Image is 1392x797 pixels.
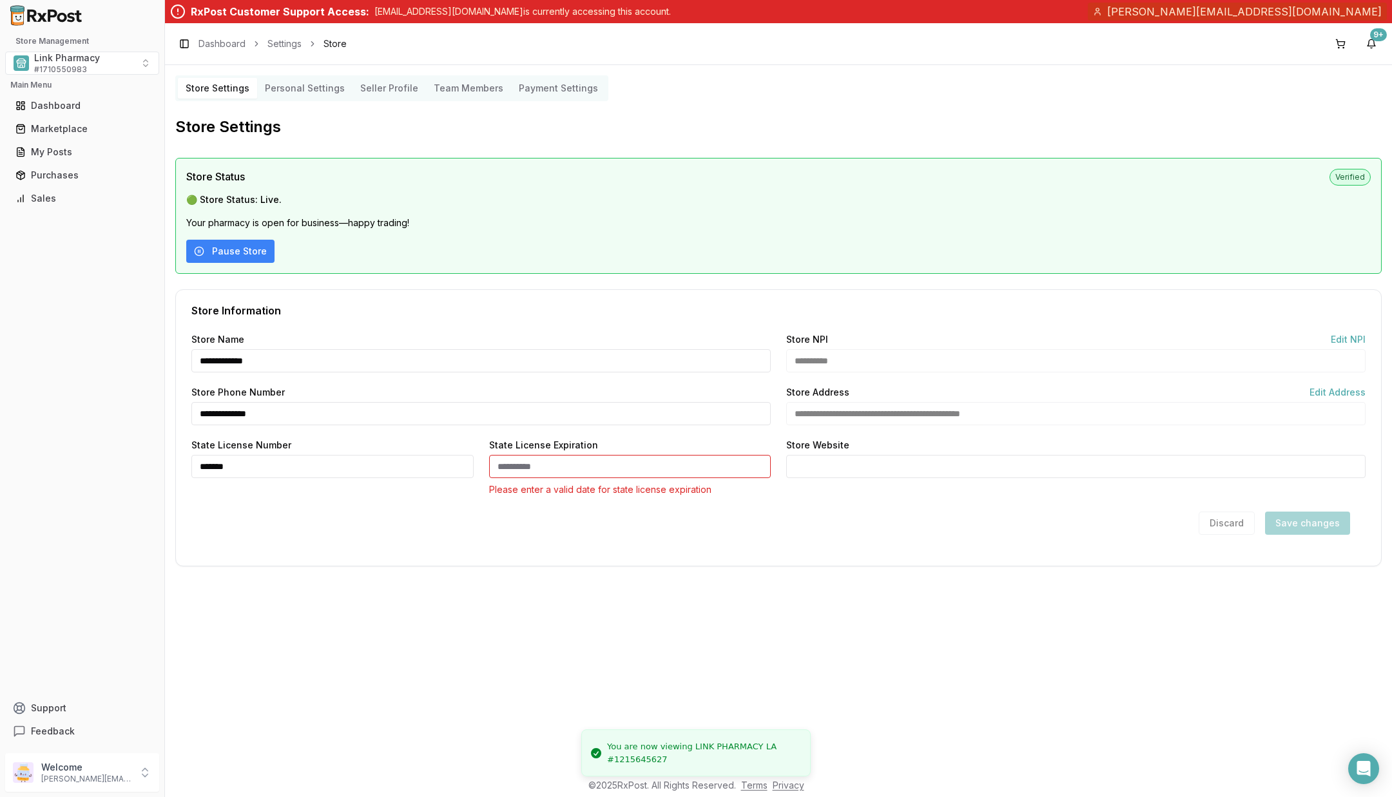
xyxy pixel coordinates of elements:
div: Purchases [15,169,149,182]
button: Support [5,696,159,720]
a: Terms [741,780,768,791]
label: Store Address [786,388,849,397]
span: Verified [1329,169,1371,186]
a: My Posts [10,140,154,164]
span: Link Pharmacy [34,52,100,64]
p: Your pharmacy is open for business—happy trading! [186,216,1371,229]
a: Marketplace [10,117,154,140]
button: Purchases [5,165,159,186]
h2: Main Menu [10,80,154,90]
nav: breadcrumb [198,37,347,50]
a: Dashboard [10,94,154,117]
button: My Posts [5,142,159,162]
button: Select a view [5,52,159,75]
p: 🟢 Store Status: Live. [186,193,1371,206]
button: Feedback [5,720,159,743]
p: [PERSON_NAME][EMAIL_ADDRESS][DOMAIN_NAME] [41,774,131,784]
p: Welcome [41,761,131,774]
button: Payment Settings [511,78,606,99]
button: Seller Profile [353,78,426,99]
button: Sales [5,188,159,209]
button: Personal Settings [257,78,353,99]
div: Marketplace [15,122,149,135]
span: Store [324,37,347,50]
label: Store Website [786,441,849,450]
span: # 1710550983 [34,64,87,75]
div: Store Information [191,305,1366,316]
h2: Store Management [5,36,159,46]
a: Privacy [773,780,804,791]
img: User avatar [13,762,34,783]
button: Dashboard [5,95,159,116]
a: Sales [10,187,154,210]
span: Feedback [31,725,75,738]
p: [EMAIL_ADDRESS][DOMAIN_NAME] is currently accessing this account. [374,5,671,18]
a: Purchases [10,164,154,187]
p: Please enter a valid date for state license expiration [489,483,771,496]
div: Dashboard [15,99,149,112]
button: 9+ [1361,34,1382,54]
label: Store Phone Number [191,388,285,397]
div: My Posts [15,146,149,158]
label: Store Name [191,335,244,344]
label: Store NPI [786,335,828,344]
span: [PERSON_NAME][EMAIL_ADDRESS][DOMAIN_NAME] [1107,4,1382,19]
div: RxPost Customer Support Access: [191,4,369,19]
button: Marketplace [5,119,159,139]
h2: Store Settings [175,117,1382,137]
button: Team Members [426,78,511,99]
button: Pause Store [186,240,275,263]
span: Store Status [186,169,245,184]
div: Sales [15,192,149,205]
label: State License Expiration [489,441,598,450]
a: Settings [267,37,302,50]
img: RxPost Logo [5,5,88,26]
a: Dashboard [198,37,246,50]
label: State License Number [191,441,291,450]
button: Store Settings [178,78,257,99]
div: You are now viewing LINK PHARMACY LA #1215645627 [607,740,800,765]
div: Open Intercom Messenger [1348,753,1379,784]
div: 9+ [1370,28,1387,41]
